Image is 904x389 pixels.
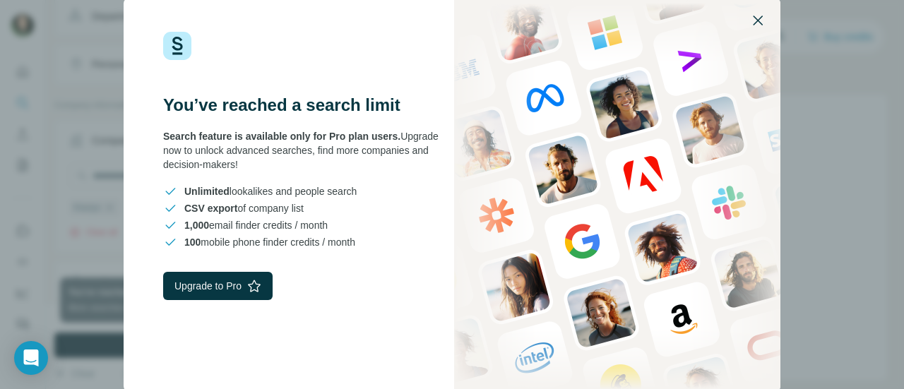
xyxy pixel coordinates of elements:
span: Unlimited [184,186,230,197]
span: Search feature is available only for Pro plan users. [163,131,400,142]
div: Open Intercom Messenger [14,341,48,375]
h3: You’ve reached a search limit [163,94,452,116]
span: 1,000 [184,220,209,231]
span: lookalikes and people search [184,184,357,198]
button: Upgrade to Pro [163,272,273,300]
div: Upgrade now to unlock advanced searches, find more companies and decision-makers! [163,129,452,172]
span: CSV export [184,203,237,214]
span: of company list [184,201,304,215]
span: mobile phone finder credits / month [184,235,355,249]
span: email finder credits / month [184,218,328,232]
img: Surfe Logo [163,32,191,60]
span: 100 [184,237,201,248]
